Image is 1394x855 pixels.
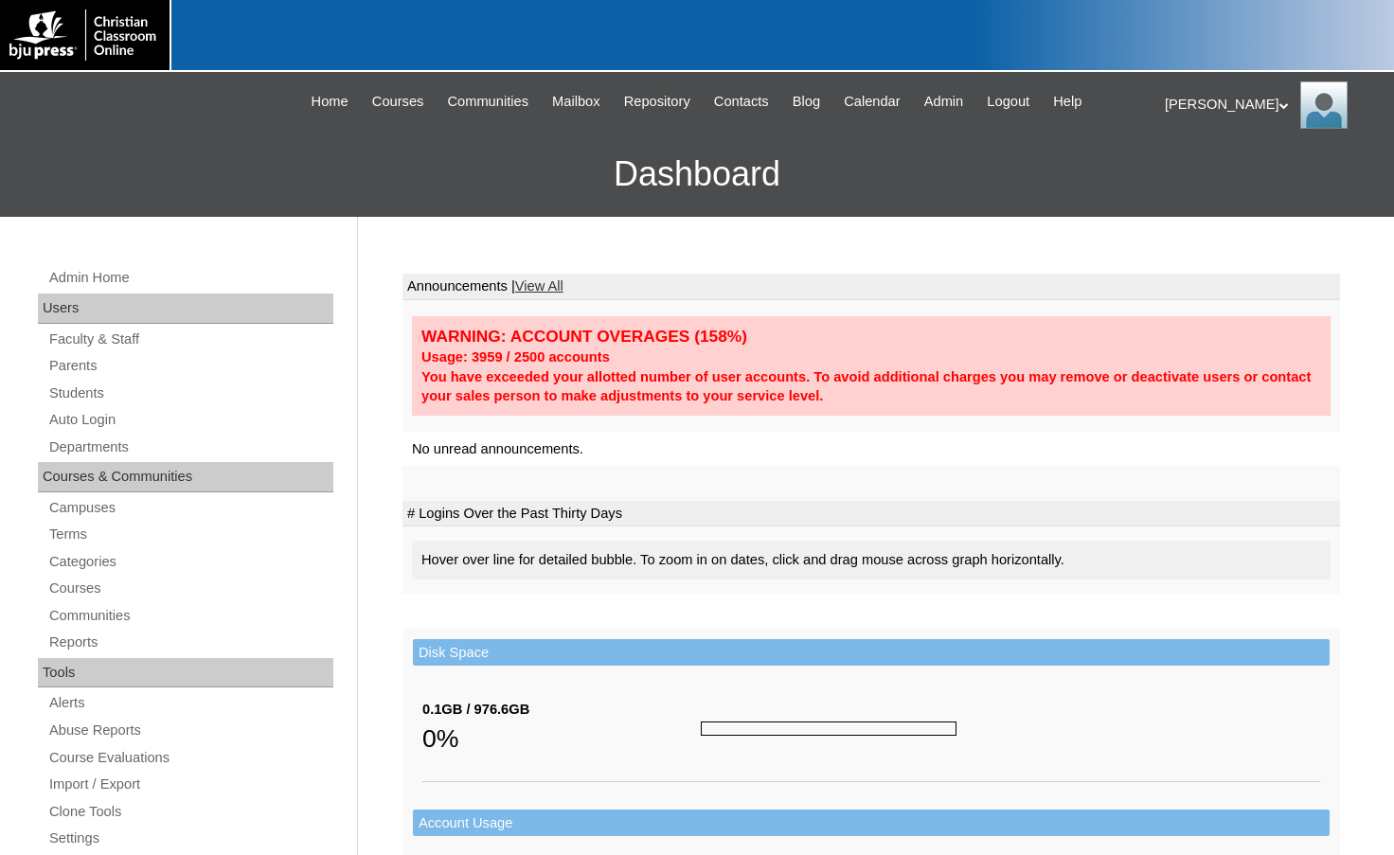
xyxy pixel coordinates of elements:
div: Courses & Communities [38,462,333,492]
a: Faculty & Staff [47,328,333,351]
a: Communities [438,91,538,113]
a: Mailbox [543,91,610,113]
a: Course Evaluations [47,746,333,770]
a: Communities [47,604,333,628]
a: Terms [47,523,333,546]
span: Blog [793,91,820,113]
div: [PERSON_NAME] [1165,81,1375,129]
a: Alerts [47,691,333,715]
a: Courses [47,577,333,600]
div: 0% [422,720,701,757]
a: Admin Home [47,266,333,290]
td: Disk Space [413,639,1330,667]
a: Clone Tools [47,800,333,824]
span: Contacts [714,91,769,113]
a: Campuses [47,496,333,520]
a: Blog [783,91,830,113]
a: Parents [47,354,333,378]
td: Account Usage [413,810,1330,837]
img: logo-white.png [9,9,160,61]
a: View All [515,278,563,294]
span: Admin [924,91,964,113]
a: Settings [47,827,333,850]
span: Communities [447,91,528,113]
a: Repository [615,91,700,113]
div: WARNING: ACCOUNT OVERAGES (158%) [421,326,1321,347]
a: Students [47,382,333,405]
span: Repository [624,91,690,113]
a: Abuse Reports [47,719,333,742]
td: Announcements | [402,274,1340,300]
span: Calendar [844,91,900,113]
div: You have exceeded your allotted number of user accounts. To avoid additional charges you may remo... [421,367,1321,406]
h3: Dashboard [9,132,1385,217]
a: Auto Login [47,408,333,432]
strong: Usage: 3959 / 2500 accounts [421,349,610,365]
td: # Logins Over the Past Thirty Days [402,501,1340,527]
a: Calendar [834,91,909,113]
div: Hover over line for detailed bubble. To zoom in on dates, click and drag mouse across graph horiz... [412,541,1331,579]
td: No unread announcements. [402,432,1340,467]
div: Users [38,294,333,324]
div: Tools [38,658,333,688]
a: Admin [915,91,974,113]
a: Help [1044,91,1091,113]
a: Home [302,91,358,113]
a: Reports [47,631,333,654]
span: Home [312,91,348,113]
a: Courses [363,91,434,113]
a: Contacts [705,91,778,113]
a: Import / Export [47,773,333,796]
a: Departments [47,436,333,459]
a: Categories [47,550,333,574]
div: 0.1GB / 976.6GB [422,700,701,720]
a: Logout [977,91,1039,113]
span: Help [1053,91,1081,113]
span: Mailbox [552,91,600,113]
span: Logout [987,91,1029,113]
img: Melanie Sevilla [1300,81,1348,129]
span: Courses [372,91,424,113]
